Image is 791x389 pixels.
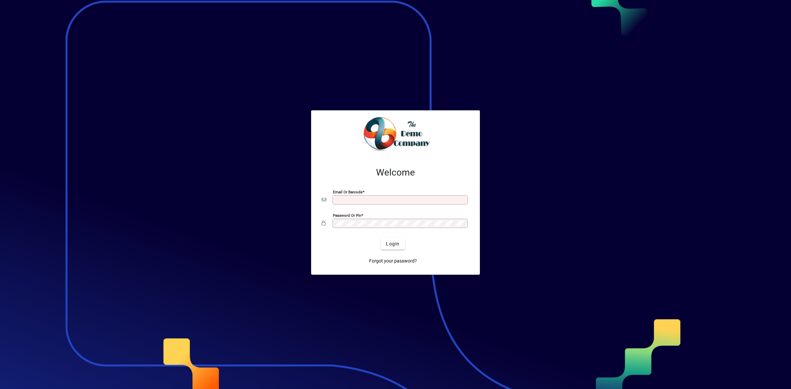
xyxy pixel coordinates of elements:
[333,190,363,194] mat-label: Email or Barcode
[333,213,361,218] mat-label: Password or Pin
[381,238,405,250] button: Login
[386,240,399,247] span: Login
[369,258,417,264] span: Forgot your password?
[366,255,420,267] a: Forgot your password?
[322,167,469,178] h2: Welcome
